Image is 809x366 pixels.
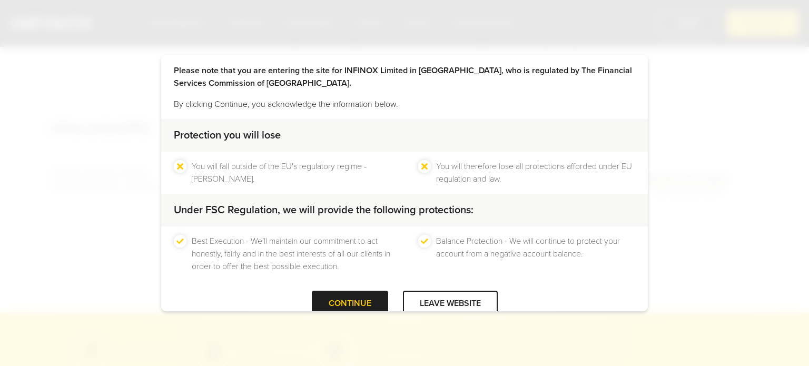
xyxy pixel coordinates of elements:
li: You will therefore lose all protections afforded under EU regulation and law. [436,160,635,185]
div: CONTINUE [312,291,388,316]
li: You will fall outside of the EU's regulatory regime - [PERSON_NAME]. [192,160,391,185]
strong: Protection you will lose [174,129,281,142]
p: By clicking Continue, you acknowledge the information below. [174,98,635,111]
strong: Under FSC Regulation, we will provide the following protections: [174,204,473,216]
li: Best Execution - We’ll maintain our commitment to act honestly, fairly and in the best interests ... [192,235,391,273]
div: LEAVE WEBSITE [403,291,498,316]
li: Balance Protection - We will continue to protect your account from a negative account balance. [436,235,635,273]
strong: Please note that you are entering the site for INFINOX Limited in [GEOGRAPHIC_DATA], who is regul... [174,65,632,88]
